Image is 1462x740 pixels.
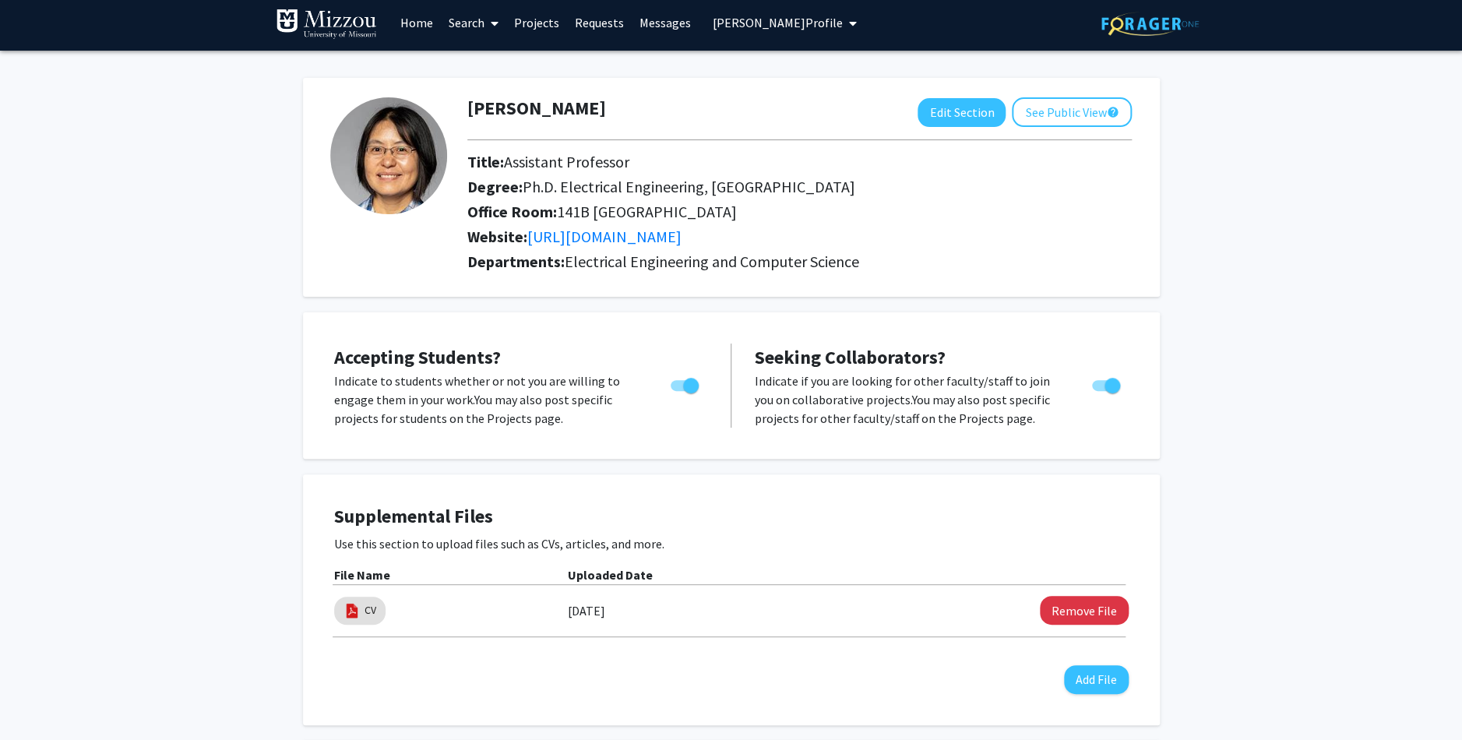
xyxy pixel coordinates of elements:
a: Opens in a new tab [527,227,682,246]
p: Indicate if you are looking for other faculty/staff to join you on collaborative projects. You ma... [755,372,1062,428]
button: Edit Section [918,98,1006,127]
label: [DATE] [568,597,605,624]
span: Assistant Professor [504,152,629,171]
span: [PERSON_NAME] Profile [713,15,843,30]
div: Toggle [1086,372,1129,395]
b: Uploaded Date [568,567,653,583]
span: Accepting Students? [334,345,501,369]
iframe: Chat [12,670,66,728]
p: Use this section to upload files such as CVs, articles, and more. [334,534,1129,553]
a: CV [365,602,376,618]
span: Electrical Engineering and Computer Science [565,252,859,271]
h2: Degree: [467,178,1132,196]
h1: [PERSON_NAME] [467,97,606,120]
img: University of Missouri Logo [276,9,377,40]
p: Indicate to students whether or not you are willing to engage them in your work. You may also pos... [334,372,641,428]
img: Profile Picture [330,97,447,214]
mat-icon: help [1106,103,1119,122]
img: ForagerOne Logo [1101,12,1199,36]
h2: Website: [467,227,1132,246]
img: pdf_icon.png [343,602,361,619]
span: Seeking Collaborators? [755,345,946,369]
h4: Supplemental Files [334,506,1129,528]
span: 141B [GEOGRAPHIC_DATA] [557,202,737,221]
h2: Office Room: [467,203,1132,221]
div: Toggle [664,372,707,395]
h2: Title: [467,153,1132,171]
button: Remove CV File [1040,596,1129,625]
h2: Departments: [456,252,1143,271]
span: Ph.D. Electrical Engineering, [GEOGRAPHIC_DATA] [523,177,855,196]
b: File Name [334,567,390,583]
button: See Public View [1012,97,1132,127]
button: Add File [1064,665,1129,694]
